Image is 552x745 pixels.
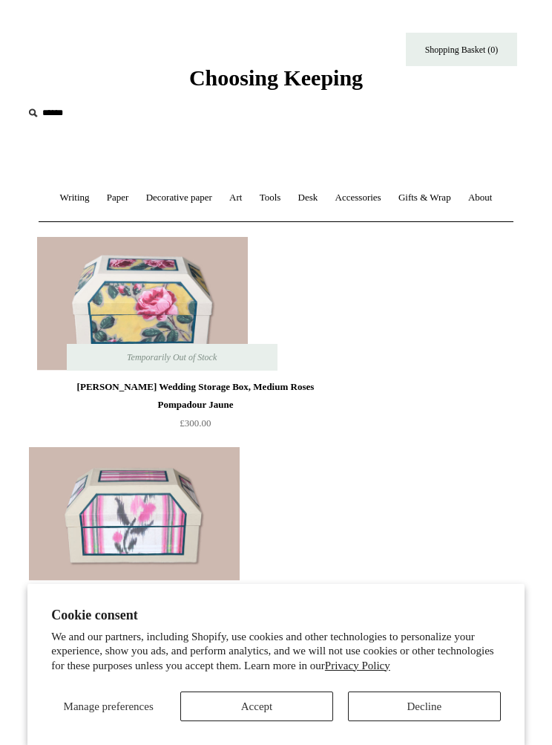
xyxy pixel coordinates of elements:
[139,178,220,218] a: Decorative paper
[67,371,325,432] a: [PERSON_NAME] Wedding Storage Box, Medium Roses Pompadour Jaune £300.00
[189,65,363,90] span: Choosing Keeping
[59,447,269,581] a: Antoinette Poisson Wedding Storage Box, Medium Canut Antoinette Poisson Wedding Storage Box, Medi...
[112,344,231,371] span: Temporarily Out of Stock
[99,178,137,218] a: Paper
[51,692,165,721] button: Manage preferences
[64,700,154,712] span: Manage preferences
[59,581,256,642] a: [PERSON_NAME] Wedding Storage Box, Medium Canut £300.00
[328,178,389,218] a: Accessories
[325,660,390,671] a: Privacy Policy
[51,630,501,674] p: We and our partners, including Shopify, use cookies and other technologies to personalize your ex...
[180,417,211,429] span: £300.00
[37,237,248,371] img: Antoinette Poisson Wedding Storage Box, Medium Roses Pompadour Jaune
[222,178,249,218] a: Art
[70,378,321,414] div: [PERSON_NAME] Wedding Storage Box, Medium Roses Pompadour Jaune
[67,237,277,371] a: Antoinette Poisson Wedding Storage Box, Medium Roses Pompadour Jaune Antoinette Poisson Wedding S...
[461,178,500,218] a: About
[406,33,517,66] a: Shopping Basket (0)
[391,178,459,218] a: Gifts & Wrap
[189,77,363,88] a: Choosing Keeping
[291,178,326,218] a: Desk
[348,692,501,721] button: Decline
[51,608,501,623] h2: Cookie consent
[252,178,289,218] a: Tools
[180,692,333,721] button: Accept
[53,178,97,218] a: Writing
[29,447,240,581] img: Antoinette Poisson Wedding Storage Box, Medium Canut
